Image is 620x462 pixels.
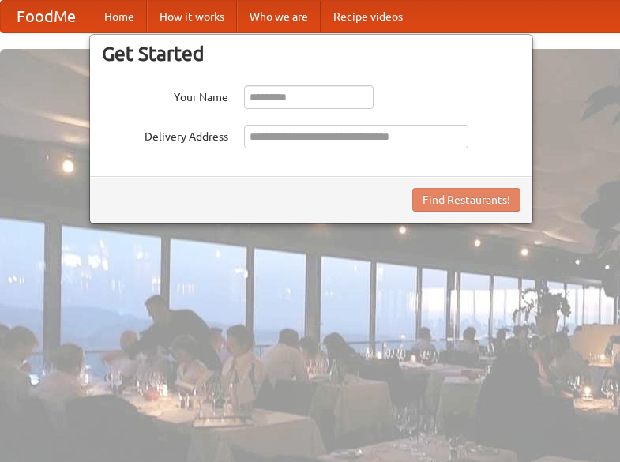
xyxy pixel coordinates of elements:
[1,1,92,32] a: FoodMe
[102,85,228,105] label: Your Name
[102,42,520,66] h3: Get Started
[237,1,321,32] a: Who we are
[92,1,147,32] a: Home
[321,1,415,32] a: Recipe videos
[102,125,228,145] label: Delivery Address
[412,188,520,212] button: Find Restaurants!
[147,1,237,32] a: How it works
